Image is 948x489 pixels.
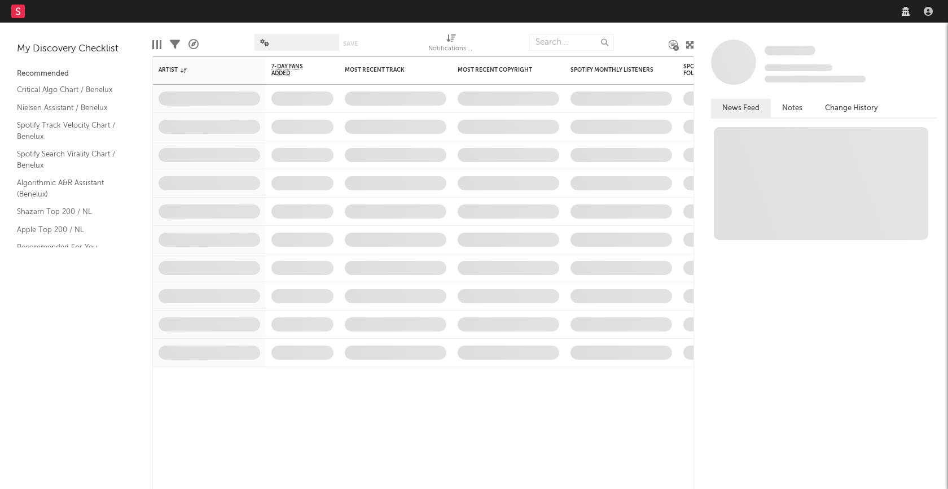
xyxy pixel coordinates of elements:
[17,206,124,218] a: Shazam Top 200 / NL
[159,67,243,73] div: Artist
[17,67,135,81] div: Recommended
[814,99,889,117] button: Change History
[683,63,723,77] div: Spotify Followers
[343,41,358,47] button: Save
[458,67,542,73] div: Most Recent Copyright
[170,28,180,61] div: Filters
[529,34,614,51] input: Search...
[428,28,473,61] div: Notifications (Artist)
[188,28,199,61] div: A&R Pipeline
[771,99,814,117] button: Notes
[17,224,124,236] a: Apple Top 200 / NL
[765,76,866,82] span: 0 fans last week
[765,64,832,71] span: Tracking Since: [DATE]
[765,45,815,56] a: Some Artist
[17,148,124,171] a: Spotify Search Virality Chart / Benelux
[765,46,815,55] span: Some Artist
[17,84,124,96] a: Critical Algo Chart / Benelux
[711,99,771,117] button: News Feed
[17,177,124,200] a: Algorithmic A&R Assistant (Benelux)
[271,63,317,77] span: 7-Day Fans Added
[152,28,161,61] div: Edit Columns
[17,241,124,254] a: Recommended For You
[17,42,135,56] div: My Discovery Checklist
[428,42,473,56] div: Notifications (Artist)
[570,67,655,73] div: Spotify Monthly Listeners
[345,67,429,73] div: Most Recent Track
[17,119,124,142] a: Spotify Track Velocity Chart / Benelux
[17,102,124,114] a: Nielsen Assistant / Benelux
